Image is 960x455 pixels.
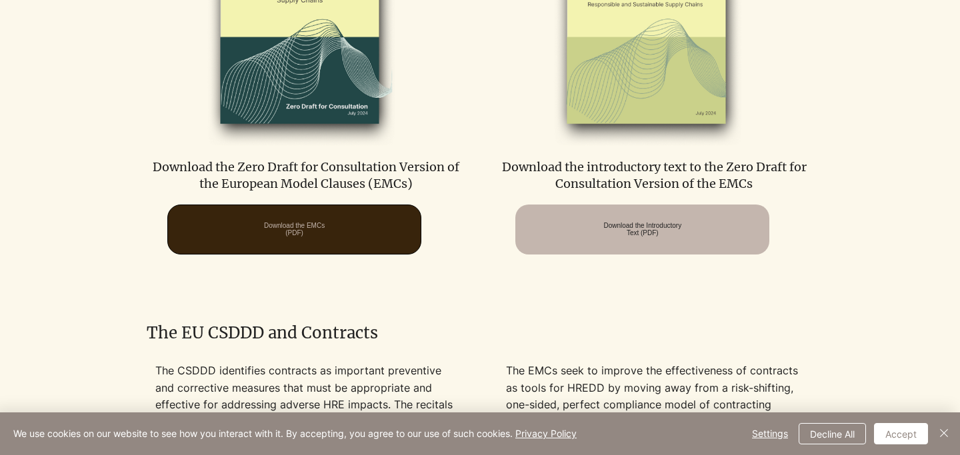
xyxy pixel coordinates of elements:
p: Download the Zero Draft for Consultation Version of the European Model Clauses (EMCs) [147,159,465,192]
p: Download the introductory text to the Zero Draft for Consultation Version of the EMCs [495,159,813,192]
a: Download the EMCs (PDF) [167,205,421,254]
button: Close [936,423,952,444]
button: Accept [874,423,928,444]
a: Download the Introductory Text (PDF) [515,205,769,254]
img: Close [936,425,952,441]
span: We use cookies on our website to see how you interact with it. By accepting, you agree to our use... [13,428,577,440]
span: Download the Introductory Text (PDF) [603,222,681,236]
span: Download the EMCs (PDF) [264,222,325,236]
a: Privacy Policy [515,428,577,439]
span: Settings [752,424,788,444]
h2: The EU CSDDD and Contracts [147,322,813,344]
button: Decline All [799,423,866,444]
